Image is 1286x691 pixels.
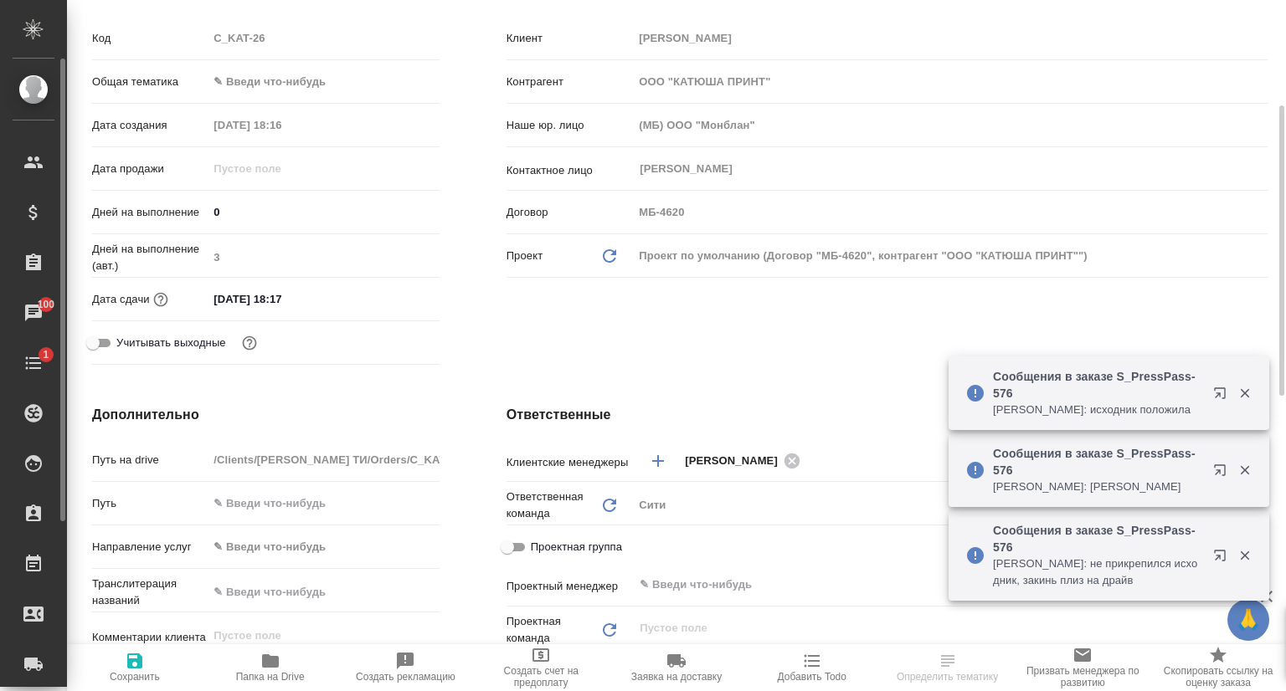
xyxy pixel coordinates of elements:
div: ✎ Введи что-нибудь [208,68,439,96]
button: Сохранить [67,644,203,691]
button: Открыть в новой вкладке [1203,539,1243,579]
p: Направление услуг [92,539,208,555]
button: Определить тематику [880,644,1016,691]
p: Сообщения в заказе S_PressPass-576 [993,522,1202,555]
p: Дата продажи [92,161,208,177]
span: 1 [33,346,59,363]
h4: Ответственные [507,405,1268,425]
button: Закрыть [1227,548,1262,563]
p: [PERSON_NAME]: не прикрепился исходник, закинь плиз на драйв [993,555,1202,589]
div: [PERSON_NAME] [685,450,805,471]
p: Код [92,30,208,47]
button: Закрыть [1227,386,1262,401]
input: Пустое поле [633,113,1268,137]
a: 100 [4,292,63,334]
input: ✎ Введи что-нибудь [208,287,354,311]
input: Пустое поле [633,26,1268,50]
p: Сообщения в заказе S_PressPass-576 [993,368,1202,402]
p: Проект [507,248,543,264]
button: Закрыть [1227,463,1262,478]
button: Открыть в новой вкладке [1203,453,1243,494]
button: Создать рекламацию [338,644,474,691]
button: Создать счет на предоплату [473,644,609,691]
span: Добавить Todo [778,671,846,683]
input: Пустое поле [208,245,439,269]
input: Пустое поле [638,618,1228,638]
input: Пустое поле [208,156,354,181]
div: Сити [633,491,1268,520]
p: [PERSON_NAME]: [PERSON_NAME] [993,479,1202,495]
input: ✎ Введи что-нибудь [208,200,439,224]
input: Пустое поле [208,113,354,137]
span: Проектная группа [531,539,622,555]
div: ✎ Введи что-нибудь [208,533,439,561]
span: Учитывать выходные [116,335,226,351]
p: Договор [507,204,634,221]
p: Общая тематика [92,74,208,90]
input: Пустое поле [633,200,1268,224]
input: ✎ Введи что-нибудь [208,580,439,604]
button: Заявка на доставку [609,644,744,691]
button: Если добавить услуги и заполнить их объемом, то дата рассчитается автоматически [150,289,172,310]
p: Клиент [507,30,634,47]
p: [PERSON_NAME]: исходник положила [993,402,1202,418]
p: Проектная команда [507,613,600,647]
p: Контактное лицо [507,162,634,179]
button: Добавить Todo [744,644,880,691]
button: Выбери, если сб и вс нужно считать рабочими днями для выполнения заказа. [239,332,260,354]
p: Путь [92,495,208,512]
p: Ответственная команда [507,489,600,522]
h4: Дополнительно [92,405,440,425]
p: Дата сдачи [92,291,150,308]
button: Открыть в новой вкладке [1203,376,1243,417]
input: Пустое поле [633,69,1268,94]
span: Создать счет на предоплату [483,665,599,688]
input: Пустое поле [208,448,439,472]
input: ✎ Введи что-нибудь [638,575,1206,595]
p: Сообщения в заказе S_PressPass-576 [993,445,1202,479]
p: Наше юр. лицо [507,117,634,134]
div: ✎ Введи что-нибудь [213,74,419,90]
p: Дней на выполнение (авт.) [92,241,208,274]
p: Клиентские менеджеры [507,454,634,471]
a: 1 [4,342,63,384]
span: 100 [28,296,65,313]
button: Папка на Drive [203,644,338,691]
p: Контрагент [507,74,634,90]
span: Папка на Drive [236,671,305,683]
button: Добавить менеджера [638,441,678,481]
p: Дней на выполнение [92,204,208,221]
p: Дата создания [92,117,208,134]
span: Сохранить [110,671,160,683]
input: ✎ Введи что-нибудь [208,491,439,515]
span: Создать рекламацию [356,671,455,683]
span: Заявка на доставку [631,671,722,683]
p: Комментарии клиента [92,629,208,646]
input: Пустое поле [208,26,439,50]
p: Транслитерация названий [92,576,208,609]
div: Проект по умолчанию (Договор "МБ-4620", контрагент "ООО "КАТЮША ПРИНТ"") [633,242,1268,270]
span: [PERSON_NAME] [685,453,788,469]
p: Проектный менеджер [507,578,634,595]
div: ✎ Введи что-нибудь [213,539,419,555]
p: Путь на drive [92,452,208,468]
span: Определить тематику [897,671,998,683]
